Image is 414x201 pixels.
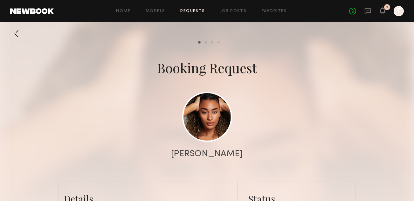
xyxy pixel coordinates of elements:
a: Home [116,9,131,13]
a: Job Posts [220,9,247,13]
a: Models [146,9,165,13]
a: Favorites [262,9,287,13]
a: T [394,6,404,16]
div: 1 [386,6,388,9]
div: Booking Request [157,59,257,77]
div: [PERSON_NAME] [171,149,243,158]
a: Requests [181,9,205,13]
